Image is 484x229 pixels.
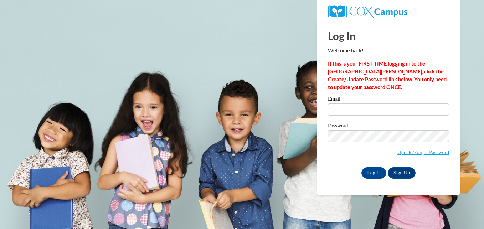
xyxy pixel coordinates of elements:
[388,167,416,179] a: Sign Up
[328,5,407,18] img: COX Campus
[328,96,449,103] label: Email
[328,47,449,55] p: Welcome back!
[328,61,447,90] strong: If this is your FIRST TIME logging in to the [GEOGRAPHIC_DATA][PERSON_NAME], click the Create/Upd...
[328,123,449,130] label: Password
[397,149,449,155] a: Update/Forgot Password
[328,8,407,14] a: COX Campus
[328,29,449,43] h1: Log In
[361,167,386,179] input: Log In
